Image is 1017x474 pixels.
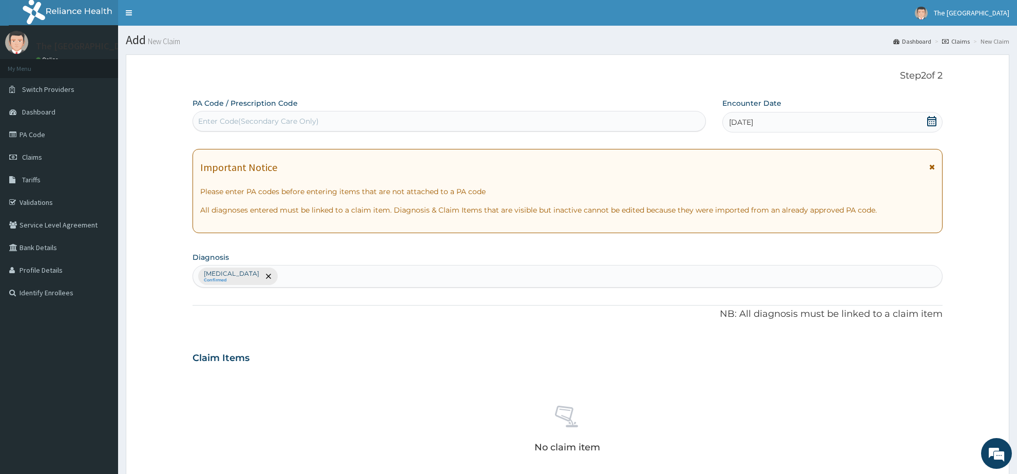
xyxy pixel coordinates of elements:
[193,308,943,321] p: NB: All diagnosis must be linked to a claim item
[915,7,928,20] img: User Image
[200,205,935,215] p: All diagnoses entered must be linked to a claim item. Diagnosis & Claim Items that are visible bu...
[893,37,931,46] a: Dashboard
[22,175,41,184] span: Tariffs
[942,37,970,46] a: Claims
[126,33,1009,47] h1: Add
[971,37,1009,46] li: New Claim
[22,153,42,162] span: Claims
[264,272,273,281] span: remove selection option
[5,31,28,54] img: User Image
[193,252,229,262] label: Diagnosis
[200,186,935,197] p: Please enter PA codes before entering items that are not attached to a PA code
[534,442,600,452] p: No claim item
[198,116,319,126] div: Enter Code(Secondary Care Only)
[722,98,781,108] label: Encounter Date
[193,353,250,364] h3: Claim Items
[204,270,259,278] p: [MEDICAL_DATA]
[200,162,277,173] h1: Important Notice
[36,42,139,51] p: The [GEOGRAPHIC_DATA]
[22,107,55,117] span: Dashboard
[36,56,61,63] a: Online
[22,85,74,94] span: Switch Providers
[193,70,943,82] p: Step 2 of 2
[146,37,180,45] small: New Claim
[204,278,259,283] small: Confirmed
[934,8,1009,17] span: The [GEOGRAPHIC_DATA]
[193,98,298,108] label: PA Code / Prescription Code
[729,117,753,127] span: [DATE]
